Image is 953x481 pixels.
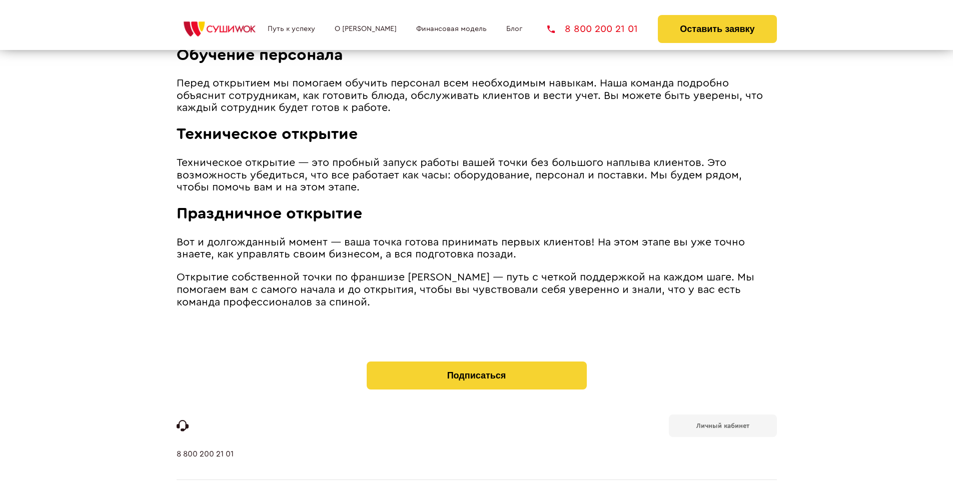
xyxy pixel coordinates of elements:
[177,126,358,142] span: Техническое открытие
[669,414,777,437] a: Личный кабинет
[547,24,638,34] a: 8 800 200 21 01
[177,78,763,113] span: Перед открытием мы помогаем обучить персонал всем необходимым навыкам. Наша команда подробно объя...
[268,25,315,33] a: Путь к успеху
[506,25,522,33] a: Блог
[177,272,754,307] span: Открытие собственной точки по франшизе [PERSON_NAME] — путь с четкой поддержкой на каждом шаге. М...
[177,47,343,63] span: Обучение персонала
[177,205,362,221] span: Праздничное открытие
[696,422,749,429] b: Личный кабинет
[335,25,397,33] a: О [PERSON_NAME]
[565,24,638,34] span: 8 800 200 21 01
[177,237,745,260] span: Вот и долгожданный момент — ваша точка готова принимать первых клиентов! На этом этапе вы уже точ...
[416,25,487,33] a: Финансовая модель
[177,449,234,479] a: 8 800 200 21 01
[177,157,742,192] span: Техническое открытие — это пробный запуск работы вашей точки без большого наплыва клиентов. Это в...
[658,15,776,43] button: Оставить заявку
[367,361,587,389] button: Подписаться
